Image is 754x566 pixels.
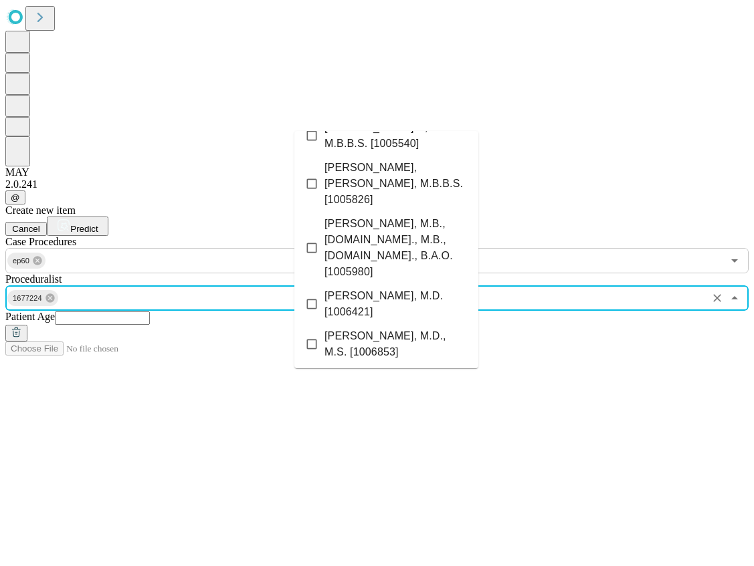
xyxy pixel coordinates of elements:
[70,224,98,234] span: Predict
[5,178,749,190] div: 2.0.241
[5,166,749,178] div: MAY
[7,253,45,269] div: ep60
[7,253,35,269] span: ep60
[324,288,468,320] span: [PERSON_NAME], M.D. [1006421]
[324,216,468,280] span: [PERSON_NAME], M.B., [DOMAIN_NAME]., M.B., [DOMAIN_NAME]., B.A.O. [1005980]
[708,289,727,307] button: Clear
[5,311,55,322] span: Patient Age
[5,236,76,247] span: Scheduled Procedure
[5,204,76,216] span: Create new item
[725,251,744,270] button: Open
[5,222,47,236] button: Cancel
[47,217,108,236] button: Predict
[324,160,468,208] span: [PERSON_NAME], [PERSON_NAME], M.B.B.S. [1005826]
[12,224,40,234] span: Cancel
[324,120,468,152] span: [PERSON_NAME] R, M.B.B.S. [1005540]
[725,289,744,307] button: Close
[5,190,25,204] button: @
[324,328,468,360] span: [PERSON_NAME], M.D., M.S. [1006853]
[7,291,48,306] span: 1677224
[5,273,62,285] span: Proceduralist
[11,192,20,202] span: @
[7,290,58,306] div: 1677224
